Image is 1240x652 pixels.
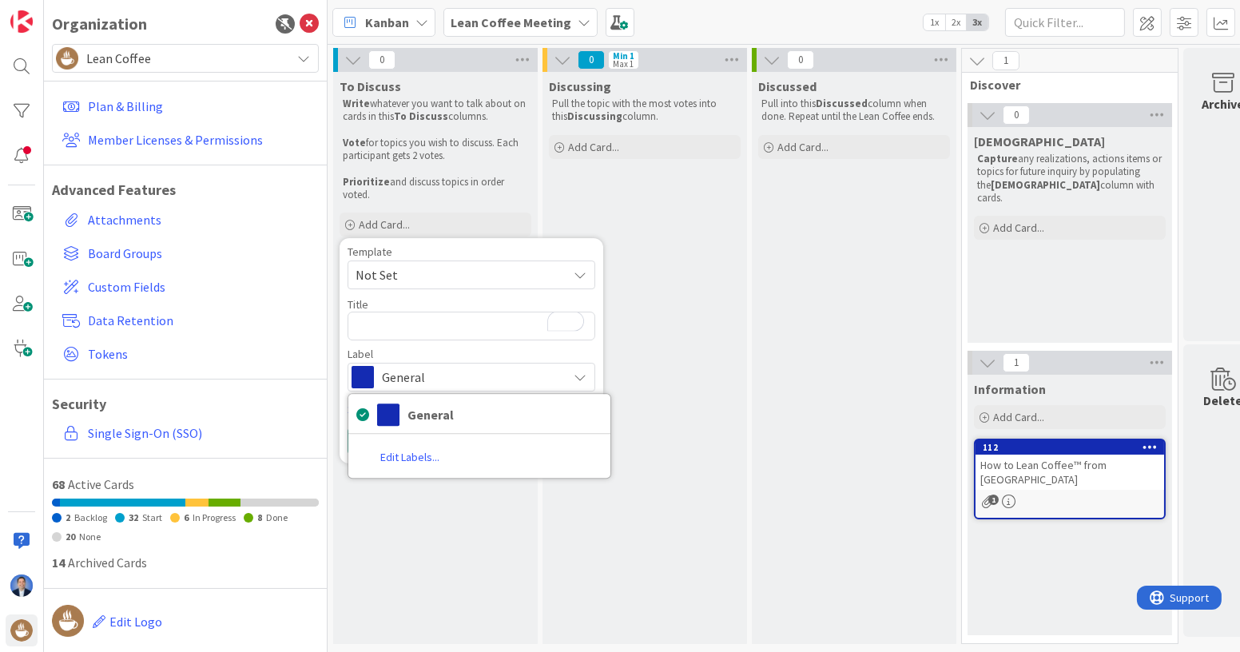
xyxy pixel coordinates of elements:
[1003,353,1030,372] span: 1
[193,511,236,523] span: In Progress
[56,340,319,368] a: Tokens
[74,511,107,523] span: Backlog
[56,419,319,447] a: Single Sign-On (SSO)
[974,381,1046,397] span: Information
[52,555,65,570] span: 14
[257,511,262,523] span: 8
[613,52,634,60] div: Min 1
[343,97,370,110] strong: Write
[52,553,319,572] div: Archived Cards
[142,511,162,523] span: Start
[129,511,138,523] span: 32
[109,614,162,630] span: Edit Logo
[578,50,605,70] span: 0
[348,246,392,257] span: Template
[761,97,947,124] p: Pull into this column when done. Repeat until the Lean Coffee ends.
[52,12,147,36] div: Organization
[88,277,312,296] span: Custom Fields
[348,400,610,429] a: General
[56,239,319,268] a: Board Groups
[613,60,634,68] div: Max 1
[66,511,70,523] span: 2
[552,97,737,124] p: Pull the topic with the most votes into this column.
[348,348,373,360] span: Label
[970,77,1158,93] span: Discover
[52,181,319,199] h1: Advanced Features
[79,531,101,543] span: None
[976,440,1164,455] div: 112
[394,109,448,123] strong: To Discuss
[343,97,528,124] p: whatever you want to talk about on cards in this columns.
[10,619,33,642] img: avatar
[993,221,1044,235] span: Add Card...
[56,125,319,154] a: Member Licenses & Permissions
[365,13,409,32] span: Kanban
[549,78,611,94] span: Discussing
[758,78,817,94] span: Discussed
[407,403,602,427] span: General
[343,137,528,163] p: for topics you wish to discuss. Each participant gets 2 votes.
[568,140,619,154] span: Add Card...
[816,97,868,110] strong: Discussed
[359,217,410,232] span: Add Card...
[348,297,368,312] label: Title
[988,495,999,505] span: 1
[343,136,366,149] strong: Vote
[52,476,65,492] span: 68
[945,14,967,30] span: 2x
[991,178,1100,192] strong: [DEMOGRAPHIC_DATA]
[356,264,555,285] span: Not Set
[967,14,988,30] span: 3x
[976,455,1164,490] div: How to Lean Coffee™ from [GEOGRAPHIC_DATA]
[266,511,288,523] span: Done
[52,605,84,637] img: avatar
[88,344,312,364] span: Tokens
[993,410,1044,424] span: Add Card...
[56,306,319,335] a: Data Retention
[977,153,1162,205] p: any realizations, actions items or topics for future inquiry by populating the column with cards.
[924,14,945,30] span: 1x
[86,47,283,70] span: Lean Coffee
[451,14,571,30] b: Lean Coffee Meeting
[184,511,189,523] span: 6
[343,175,390,189] strong: Prioritize
[56,272,319,301] a: Custom Fields
[983,442,1164,453] div: 112
[52,396,319,413] h1: Security
[52,475,319,494] div: Active Cards
[88,244,312,263] span: Board Groups
[1005,8,1125,37] input: Quick Filter...
[348,443,471,471] a: Edit Labels...
[777,140,829,154] span: Add Card...
[382,366,559,388] span: General
[368,50,395,70] span: 0
[56,47,78,70] img: avatar
[66,531,75,543] span: 20
[567,109,622,123] strong: Discussing
[974,133,1105,149] span: Epiphany
[56,205,319,234] a: Attachments
[10,10,33,33] img: Visit kanbanzone.com
[34,2,73,22] span: Support
[348,312,595,340] textarea: To enrich screen reader interactions, please activate Accessibility in Grammarly extension settings
[974,439,1166,519] a: 112How to Lean Coffee™ from [GEOGRAPHIC_DATA]
[56,92,319,121] a: Plan & Billing
[976,440,1164,490] div: 112How to Lean Coffee™ from [GEOGRAPHIC_DATA]
[992,51,1019,70] span: 1
[10,574,33,597] img: DP
[92,605,163,638] button: Edit Logo
[1003,105,1030,125] span: 0
[343,176,528,202] p: and discuss topics in order voted.
[88,311,312,330] span: Data Retention
[340,78,401,94] span: To Discuss
[787,50,814,70] span: 0
[977,152,1018,165] strong: Capture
